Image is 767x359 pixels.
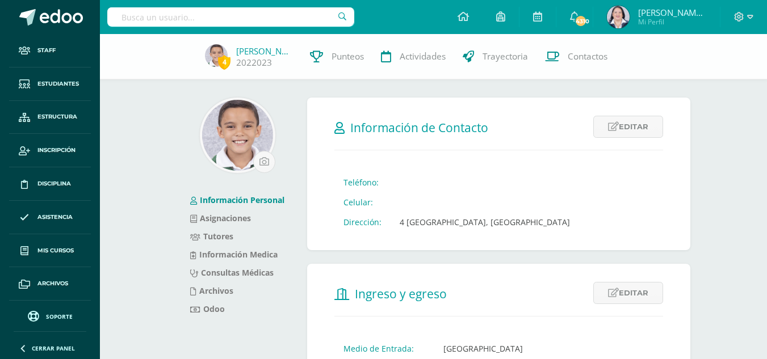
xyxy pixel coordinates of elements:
span: Archivos [37,279,68,288]
a: Archivos [190,285,233,296]
span: Contactos [568,50,607,62]
td: Dirección: [334,212,391,232]
td: 4 [GEOGRAPHIC_DATA], [GEOGRAPHIC_DATA] [391,212,579,232]
a: Archivos [9,267,91,301]
span: Trayectoria [483,50,528,62]
a: Soporte [14,308,86,323]
a: Asistencia [9,201,91,234]
a: Inscripción [9,134,91,167]
a: Información Personal [190,195,284,205]
a: Actividades [372,34,454,79]
span: Información de Contacto [350,120,488,136]
a: 2022023 [236,57,272,69]
a: Trayectoria [454,34,537,79]
span: Mis cursos [37,246,74,255]
span: Actividades [400,50,446,62]
a: Editar [593,116,663,138]
a: Información Medica [190,249,278,260]
a: Estudiantes [9,67,91,101]
span: 4 [218,55,230,69]
td: [GEOGRAPHIC_DATA] [434,339,532,358]
img: bd44cf510c17c620c41188271dbf2836.png [205,44,228,67]
span: Cerrar panel [32,344,75,352]
span: Punteos [332,50,364,62]
span: Asistencia [37,213,73,222]
span: [PERSON_NAME][US_STATE] [638,7,706,18]
img: 91010995ba55083ab2a46da906f26f18.png [607,6,630,28]
a: Punteos [301,34,372,79]
span: 4310 [575,15,587,27]
a: Odoo [190,303,225,314]
a: Contactos [537,34,616,79]
span: Mi Perfil [638,17,706,27]
a: Consultas Médicas [190,267,274,278]
a: Asignaciones [190,213,251,223]
a: [PERSON_NAME] [236,45,293,57]
a: Mis cursos [9,234,91,268]
span: Staff [37,46,56,55]
span: Estructura [37,112,77,121]
td: Medio de Entrada: [334,339,434,358]
a: Tutores [190,231,233,242]
span: Estudiantes [37,79,79,88]
a: Estructura [9,101,91,134]
a: Disciplina [9,167,91,201]
span: Inscripción [37,146,76,155]
img: d181d4c10f67f2c567dbdfa352d18d60.png [202,100,273,171]
input: Busca un usuario... [107,7,354,27]
a: Editar [593,282,663,304]
td: Celular: [334,192,391,212]
span: Ingreso y egreso [355,286,447,302]
span: Disciplina [37,179,71,188]
span: Soporte [46,312,73,320]
td: Teléfono: [334,172,391,192]
a: Staff [9,34,91,67]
